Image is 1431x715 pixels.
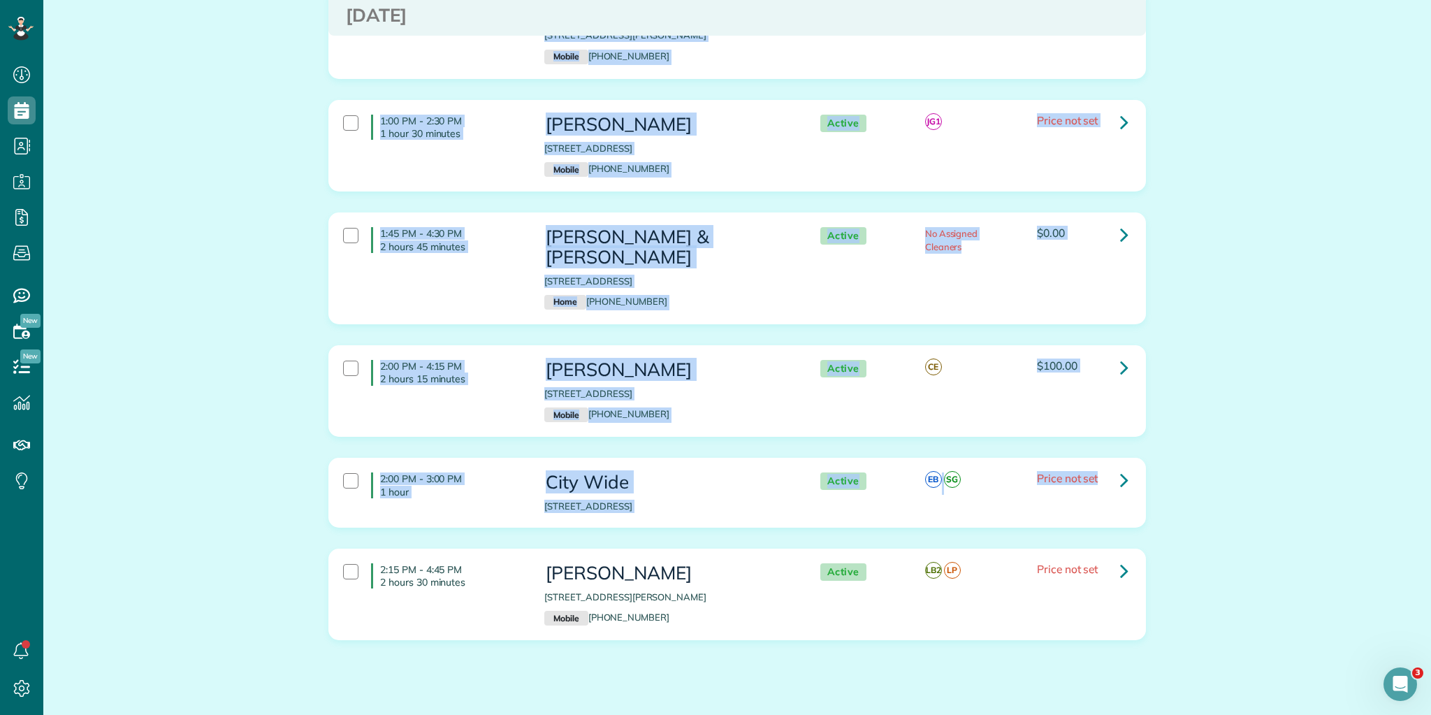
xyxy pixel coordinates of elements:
h3: [PERSON_NAME] [544,563,792,584]
p: 2 hours 45 minutes [380,240,523,253]
span: Active [820,360,866,377]
span: Active [820,115,866,132]
small: Mobile [544,162,588,178]
small: Home [544,295,586,310]
span: No Assigned Cleaners [925,228,978,252]
h3: [PERSON_NAME] [544,360,792,380]
p: [STREET_ADDRESS][PERSON_NAME] [544,29,792,42]
small: Mobile [544,611,588,626]
span: Price not set [1037,113,1098,127]
p: [STREET_ADDRESS] [544,500,792,513]
span: LP [944,562,961,579]
span: $0.00 [1037,226,1065,240]
p: 1 hour 30 minutes [380,127,523,140]
span: CE [925,359,942,375]
h3: [PERSON_NAME] [544,115,792,135]
h4: 1:00 PM - 2:30 PM [371,115,523,140]
span: LB2 [925,562,942,579]
span: Active [820,563,866,581]
p: [STREET_ADDRESS] [544,275,792,288]
p: 2 hours 30 minutes [380,576,523,588]
span: $100.00 [1037,359,1077,373]
a: Mobile[PHONE_NUMBER] [544,163,669,174]
p: 1 hour [380,486,523,498]
h4: 2:00 PM - 3:00 PM [371,472,523,498]
h4: 1:45 PM - 4:30 PM [371,227,523,252]
span: EB [925,471,942,488]
span: Active [820,227,866,245]
small: Mobile [544,50,588,65]
iframe: Intercom live chat [1383,667,1417,701]
span: New [20,349,41,363]
h3: [PERSON_NAME] & [PERSON_NAME] [544,227,792,267]
p: [STREET_ADDRESS] [544,387,792,400]
p: [STREET_ADDRESS] [544,142,792,155]
span: New [20,314,41,328]
p: 2 hours 15 minutes [380,373,523,385]
a: Home[PHONE_NUMBER] [544,296,667,307]
h4: 2:15 PM - 4:45 PM [371,563,523,588]
span: 3 [1412,667,1423,679]
h3: [DATE] [346,6,1128,26]
a: Mobile[PHONE_NUMBER] [544,612,669,623]
a: Mobile[PHONE_NUMBER] [544,408,669,419]
h3: City Wide [544,472,792,493]
h4: 2:00 PM - 4:15 PM [371,360,523,385]
a: Mobile[PHONE_NUMBER] [544,50,669,62]
p: [STREET_ADDRESS][PERSON_NAME] [544,591,792,604]
span: Price not set [1037,471,1098,485]
span: SG [944,471,961,488]
span: Price not set [1037,562,1098,576]
small: Mobile [544,407,588,423]
span: Active [820,472,866,490]
span: JG1 [925,113,942,130]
